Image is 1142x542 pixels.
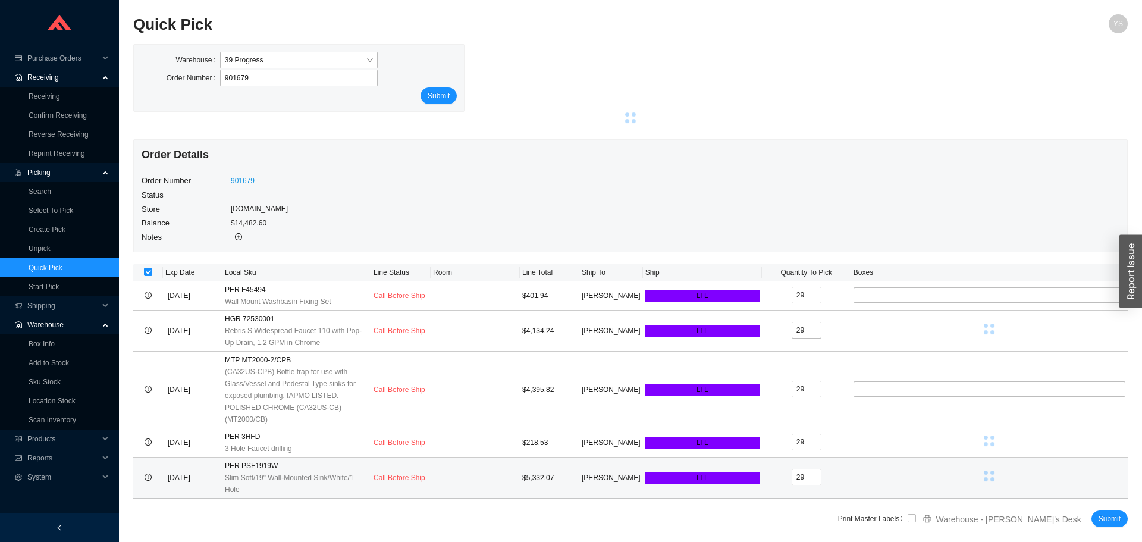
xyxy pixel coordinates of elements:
[29,359,69,367] a: Add to Stock
[29,187,51,196] a: Search
[165,436,193,449] span: [DATE]
[235,233,242,240] span: plus-circle
[916,510,1091,527] button: printerWarehouse - [PERSON_NAME]'s Desk
[27,163,99,182] span: Picking
[14,474,23,481] span: setting
[29,130,89,139] a: Reverse Receiving
[27,68,99,87] span: Receiving
[643,264,762,281] th: Ship
[27,49,99,68] span: Purchase Orders
[374,438,425,447] span: Call Before Ship
[29,416,76,424] a: Scan Inventory
[29,245,51,253] a: Unpick
[520,311,579,352] td: $4,134.24
[141,230,230,245] td: Notes
[225,284,266,296] span: PER F45494
[133,14,879,35] h2: Quick Pick
[374,292,425,300] span: Call Before Ship
[163,264,222,281] th: Exp Date
[431,264,520,281] th: Room
[374,386,425,394] span: Call Before Ship
[27,296,99,315] span: Shipping
[141,188,230,202] td: Status
[428,90,450,102] span: Submit
[165,383,193,396] span: [DATE]
[374,474,425,482] span: Call Before Ship
[645,472,760,484] div: LTL
[165,324,193,337] span: [DATE]
[579,281,643,311] td: [PERSON_NAME]
[520,352,579,428] td: $4,395.82
[14,436,23,443] span: read
[225,52,374,68] span: 39 Progress
[1091,510,1128,527] button: Submit
[29,264,62,272] a: Quick Pick
[851,264,1128,281] th: Boxes
[645,384,760,396] div: LTL
[579,458,643,499] td: [PERSON_NAME]
[645,437,760,449] div: LTL
[225,460,278,472] span: PER PSF1919W
[225,325,369,349] span: Rebris S Widespread Faucet 110 with Pop-Up Drain, 1.2 GPM in Chrome
[838,510,908,527] label: Print Master Labels
[520,458,579,499] td: $5,332.07
[27,468,99,487] span: System
[222,264,371,281] th: Local Sku
[141,216,230,230] td: Balance
[145,292,152,299] span: exclamation-circle
[225,431,260,443] span: PER 3HFD
[225,296,331,308] span: Wall Mount Washbasin Fixing Set
[225,472,369,496] span: Slim Soft/19" Wall-Mounted Sink/White/1 Hole
[579,264,643,281] th: Ship To
[645,290,760,302] div: LTL
[176,52,220,68] label: Warehouse
[165,471,193,484] span: [DATE]
[371,264,431,281] th: Line Status
[29,149,85,158] a: Reprint Receiving
[14,455,23,462] span: fund
[29,111,87,120] a: Confirm Receiving
[520,281,579,311] td: $401.94
[230,216,288,230] td: $14,482.60
[145,386,152,393] span: exclamation-circle
[230,202,288,217] td: [DOMAIN_NAME]
[1099,513,1121,525] span: Submit
[762,264,851,281] th: Quantity To Pick
[56,524,63,531] span: left
[29,378,61,386] a: Sku Stock
[421,87,457,104] button: Submit
[225,366,369,425] span: (CA32US-CPB) Bottle trap for use with Glass/Vessel and Pedestal Type sinks for exposed plumbing. ...
[520,264,579,281] th: Line Total
[579,428,643,458] td: [PERSON_NAME]
[579,311,643,352] td: [PERSON_NAME]
[29,92,60,101] a: Receiving
[520,428,579,458] td: $218.53
[165,289,193,302] span: [DATE]
[145,438,152,446] span: exclamation-circle
[29,397,76,405] a: Location Stock
[14,55,23,62] span: credit-card
[141,174,230,188] td: Order Number
[29,225,65,234] a: Create Pick
[225,443,292,455] span: 3 Hole Faucet drilling
[225,354,291,366] span: MTP MT2000-2/CPB
[29,206,73,215] a: Select To Pick
[145,474,152,481] span: exclamation-circle
[1113,14,1123,33] span: YS
[374,327,425,335] span: Call Before Ship
[142,148,288,165] h4: Order Details
[27,430,99,449] span: Products
[141,202,230,217] td: Store
[27,449,99,468] span: Reports
[231,177,255,185] a: 901679
[145,327,152,334] span: exclamation-circle
[225,313,274,325] span: HGR 72530001
[29,283,59,291] a: Start Pick
[167,70,220,86] label: Order Number
[27,315,99,334] span: Warehouse
[645,325,760,337] div: LTL
[29,340,55,348] a: Box Info
[579,352,643,428] td: [PERSON_NAME]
